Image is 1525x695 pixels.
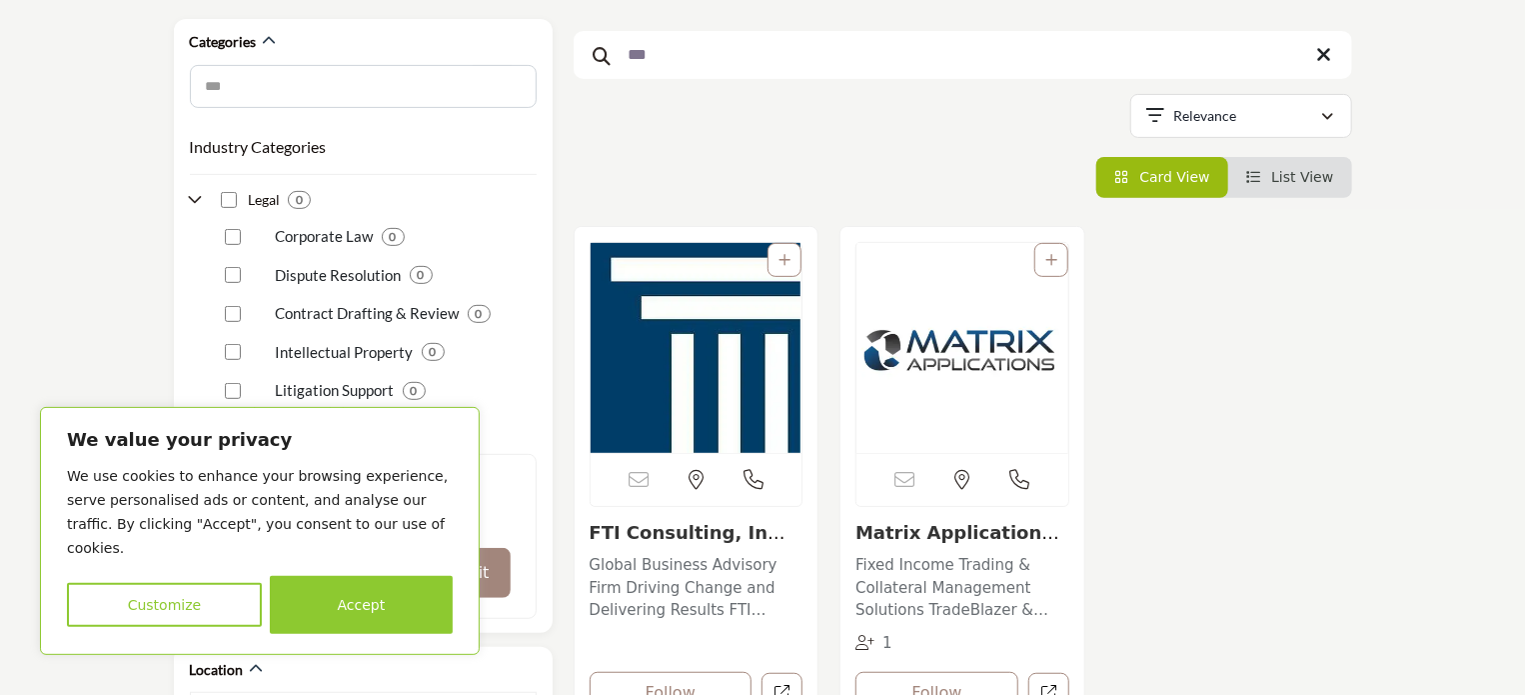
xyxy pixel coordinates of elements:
[288,191,311,209] div: 0 Results For Legal
[1096,157,1228,198] li: Card View
[225,267,241,283] input: Select Dispute Resolution checkbox
[856,243,1068,453] a: Open Listing in new tab
[574,31,1352,79] input: Search Keyword
[1228,157,1352,198] li: List View
[246,403,537,424] p: show more (4)
[418,268,425,282] b: 0
[1045,252,1057,268] a: Add To List
[1173,106,1236,126] p: Relevance
[1139,169,1209,185] span: Card View
[1271,169,1333,185] span: List View
[190,135,327,159] button: Industry Categories
[225,344,241,360] input: Select Intellectual Property checkbox
[1246,169,1334,185] a: View List
[248,190,280,210] h4: Legal: Providing legal advice, compliance support, and litigation services to securities industry...
[882,634,892,652] span: 1
[591,243,802,453] a: Open Listing in new tab
[1130,94,1352,138] button: Relevance
[855,632,892,655] div: Followers
[190,660,244,680] h2: Location
[411,384,418,398] b: 0
[67,428,453,452] p: We value your privacy
[67,583,262,627] button: Customize
[855,522,1069,544] h3: Matrix Applications, LLC
[382,228,405,246] div: 0 Results For Corporate Law
[390,230,397,244] b: 0
[476,307,483,321] b: 0
[590,549,803,622] a: Global Business Advisory Firm Driving Change and Delivering Results FTI Consulting, Inc. is a lea...
[590,522,785,565] a: FTI Consulting, Inc....
[276,264,402,287] p: Dispute Resolution: Assisting in the resolution of disputes through mediation, arbitration, or li...
[225,383,241,399] input: Select Litigation Support checkbox
[468,305,491,323] div: 0 Results For Contract Drafting & Review
[422,343,445,361] div: 0 Results For Intellectual Property
[67,464,453,560] p: We use cookies to enhance your browsing experience, serve personalised ads or content, and analys...
[590,554,803,622] p: Global Business Advisory Firm Driving Change and Delivering Results FTI Consulting, Inc. is a lea...
[225,306,241,322] input: Select Contract Drafting & Review checkbox
[296,193,303,207] b: 0
[430,345,437,359] b: 0
[778,252,790,268] a: Add To List
[276,302,460,325] p: Contract Drafting & Review: Drafting, reviewing, and negotiating contracts for securities industr...
[410,266,433,284] div: 0 Results For Dispute Resolution
[1114,169,1210,185] a: View Card
[855,522,1059,565] a: Matrix Applications,...
[403,382,426,400] div: 0 Results For Litigation Support
[856,243,1068,453] img: Matrix Applications, LLC
[225,229,241,245] input: Select Corporate Law checkbox
[190,32,257,52] h2: Categories
[190,65,537,108] input: Search Category
[855,554,1069,622] p: Fixed Income Trading & Collateral Management Solutions TradeBlazer & Managed Services TradeBlazer...
[276,379,395,402] p: Litigation Support: Providing legal support and representation in securities industry disputes an...
[276,225,374,248] p: Corporate Law: Handling legal aspects of corporate transactions and governance in the securities ...
[590,522,803,544] h3: FTI Consulting, Inc.
[276,341,414,364] p: Intellectual Property: Protecting and managing intellectual property rights for securities indust...
[270,576,453,634] button: Accept
[221,192,237,208] input: Select Legal checkbox
[855,549,1069,622] a: Fixed Income Trading & Collateral Management Solutions TradeBlazer & Managed Services TradeBlazer...
[591,243,802,453] img: FTI Consulting, Inc.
